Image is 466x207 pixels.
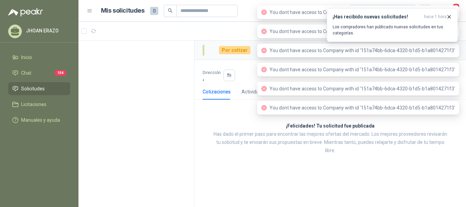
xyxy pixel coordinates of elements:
a: Inicio [8,51,70,64]
span: You dont have access to Company with id '151a74bb-6dca-4320-b1d5-b1a8014271f3' [270,29,455,34]
span: Solicitudes [21,85,45,92]
div: Cotizaciones [203,88,231,95]
p: Has dado el primer paso para encontrar las mejores ofertas del mercado. Los mejores proveedores r... [212,130,449,155]
h3: ¡Has recibido nuevas solicitudes! [333,14,421,20]
span: search [168,8,173,13]
button: ¡Has recibido nuevas solicitudes!hace 1 hora Los compradores han publicado nuevas solicitudes en ... [327,8,458,42]
span: close-circle [261,29,267,34]
span: You dont have access to Company with id '151a74bb-6dca-4320-b1d5-b1a8014271f3' [270,86,455,91]
h1: Mis solicitudes [101,6,145,16]
span: 3 [452,3,460,10]
div: Actividad [242,88,262,95]
span: close-circle [261,105,267,110]
span: You dont have access to Company with id '151a74bb-6dca-4320-b1d5-b1a8014271f3' [270,10,455,15]
span: hace 1 hora [424,14,447,20]
p: JHOAN ERAZO [26,28,69,33]
span: close-circle [261,86,267,91]
span: Manuales y ayuda [21,116,60,124]
span: You dont have access to Company with id '151a74bb-6dca-4320-b1d5-b1a8014271f3' [270,67,455,72]
span: Licitaciones [21,101,46,108]
span: 0 [150,7,158,15]
span: Chat [21,69,31,77]
span: close-circle [261,67,267,72]
span: 104 [55,70,66,76]
h3: ¡Felicidades! Tu solicitud fue publicada [286,122,375,130]
a: Chat104 [8,66,70,79]
p: , [203,75,221,81]
span: close-circle [261,10,267,15]
span: You dont have access to Company with id '151a74bb-6dca-4320-b1d5-b1a8014271f3' [270,48,455,53]
a: Licitaciones [8,98,70,111]
p: Dirección [203,70,221,75]
span: close-circle [261,48,267,53]
span: Inicio [21,54,32,61]
img: Logo peakr [8,8,43,16]
span: You dont have access to Company with id '151a74bb-6dca-4320-b1d5-b1a8014271f3' [270,105,455,110]
button: 3 [446,5,458,17]
a: Manuales y ayuda [8,114,70,127]
p: Los compradores han publicado nuevas solicitudes en tus categorías. [333,24,452,36]
a: Solicitudes [8,82,70,95]
div: Por cotizar [219,46,250,54]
